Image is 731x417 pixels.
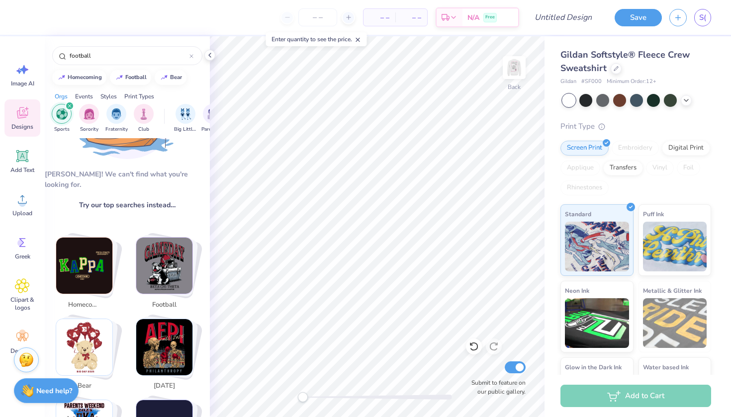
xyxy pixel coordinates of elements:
[10,347,34,355] span: Decorate
[565,298,629,348] img: Neon Ink
[100,92,117,101] div: Styles
[136,319,192,375] img: halloween
[10,166,34,174] span: Add Text
[79,104,99,133] div: filter for Sorority
[565,222,629,271] img: Standard
[612,141,659,156] div: Embroidery
[138,126,149,133] span: Club
[105,126,128,133] span: Fraternity
[134,104,154,133] button: filter button
[565,285,589,296] span: Neon Ink
[52,104,72,133] div: filter for Sports
[662,141,710,156] div: Digital Print
[560,121,711,132] div: Print Type
[79,200,176,210] span: Try our top searches instead…
[124,92,154,101] div: Print Types
[148,300,181,310] span: football
[160,75,168,81] img: trend_line.gif
[110,70,151,85] button: football
[401,12,421,23] span: – –
[111,108,122,120] img: Fraternity Image
[643,285,702,296] span: Metallic & Glitter Ink
[581,78,602,86] span: # SF000
[36,386,72,396] strong: Need help?
[565,209,591,219] span: Standard
[125,75,147,80] div: football
[84,108,95,120] img: Sorority Image
[298,8,337,26] input: – –
[130,319,205,395] button: Stack Card Button halloween
[694,9,711,26] a: S(
[58,75,66,81] img: trend_line.gif
[56,319,112,375] img: bear
[79,104,99,133] button: filter button
[136,238,192,294] img: football
[201,104,224,133] button: filter button
[68,381,100,391] span: bear
[485,14,495,21] span: Free
[6,296,39,312] span: Clipart & logos
[180,108,191,120] img: Big Little Reveal Image
[50,237,125,314] button: Stack Card Button homecoming
[201,126,224,133] span: Parent's Weekend
[45,169,210,190] div: [PERSON_NAME]! We can't find what you're looking for.
[115,75,123,81] img: trend_line.gif
[80,126,98,133] span: Sorority
[298,392,308,402] div: Accessibility label
[170,75,182,80] div: bear
[201,104,224,133] div: filter for Parent's Weekend
[69,51,189,61] input: Try "Alpha"
[560,78,576,86] span: Gildan
[12,209,32,217] span: Upload
[607,78,656,86] span: Minimum Order: 12 +
[643,209,664,219] span: Puff Ink
[560,180,609,195] div: Rhinestones
[148,381,181,391] span: [DATE]
[508,83,521,91] div: Back
[643,362,689,372] span: Water based Ink
[699,12,706,23] span: S(
[527,7,600,27] input: Untitled Design
[52,104,72,133] button: filter button
[369,12,389,23] span: – –
[15,252,30,260] span: Greek
[603,161,643,175] div: Transfers
[11,123,33,131] span: Designs
[52,70,106,85] button: homecoming
[677,161,700,175] div: Foil
[615,9,662,26] button: Save
[560,141,609,156] div: Screen Print
[207,108,219,120] img: Parent's Weekend Image
[75,92,93,101] div: Events
[56,108,68,120] img: Sports Image
[504,58,524,78] img: Back
[174,104,197,133] div: filter for Big Little Reveal
[68,75,102,80] div: homecoming
[467,12,479,23] span: N/A
[130,237,205,314] button: Stack Card Button football
[105,104,128,133] div: filter for Fraternity
[560,161,600,175] div: Applique
[565,362,622,372] span: Glow in the Dark Ink
[155,70,186,85] button: bear
[105,104,128,133] button: filter button
[54,126,70,133] span: Sports
[174,104,197,133] button: filter button
[560,49,690,74] span: Gildan Softstyle® Fleece Crew Sweatshirt
[55,92,68,101] div: Orgs
[50,319,125,395] button: Stack Card Button bear
[11,80,34,87] span: Image AI
[138,108,149,120] img: Club Image
[56,238,112,294] img: homecoming
[643,222,707,271] img: Puff Ink
[266,32,367,46] div: Enter quantity to see the price.
[646,161,674,175] div: Vinyl
[134,104,154,133] div: filter for Club
[466,378,526,396] label: Submit to feature on our public gallery.
[174,126,197,133] span: Big Little Reveal
[68,300,100,310] span: homecoming
[643,298,707,348] img: Metallic & Glitter Ink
